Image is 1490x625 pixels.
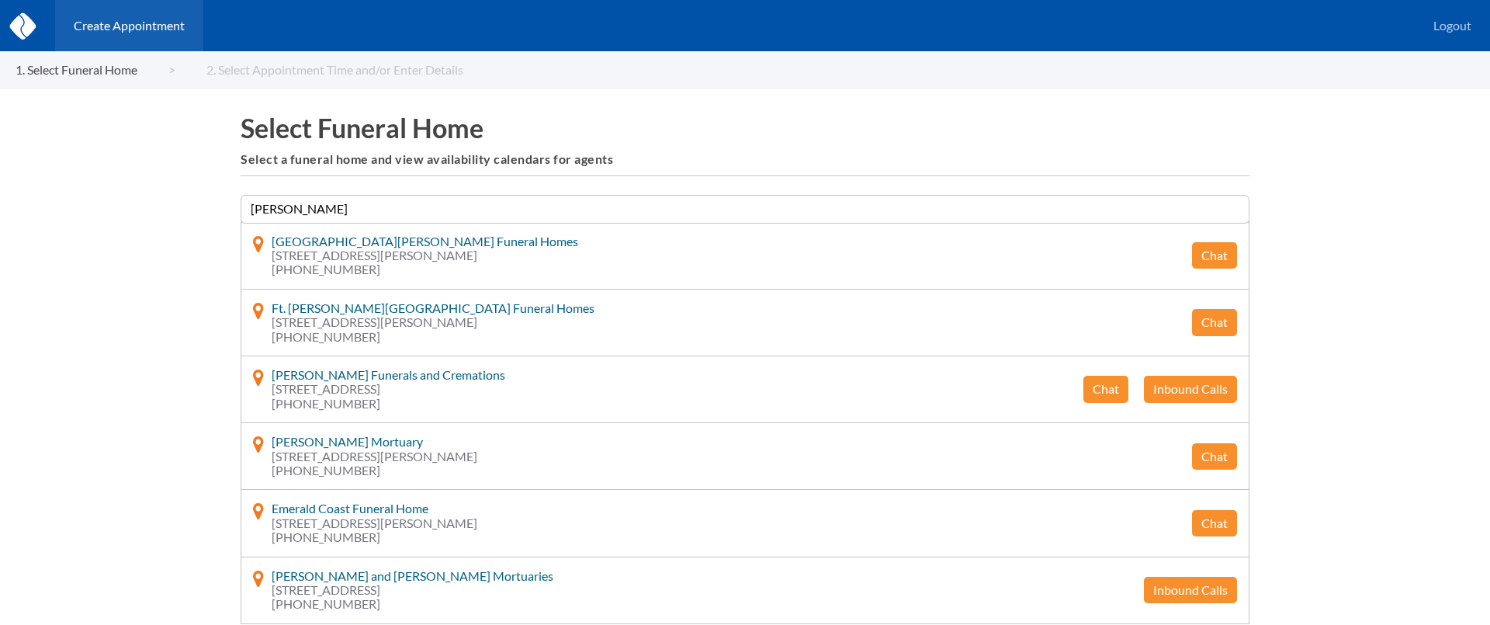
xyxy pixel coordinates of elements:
span: [STREET_ADDRESS][PERSON_NAME] [272,450,477,464]
span: [STREET_ADDRESS][PERSON_NAME] [272,315,594,329]
span: [PHONE_NUMBER] [272,262,578,276]
span: Ft. [PERSON_NAME][GEOGRAPHIC_DATA] Funeral Homes [272,300,594,315]
span: [STREET_ADDRESS][PERSON_NAME] [272,248,578,262]
button: Inbound Calls [1144,577,1237,603]
button: Chat [1083,376,1128,402]
span: Emerald Coast Funeral Home [272,501,428,516]
span: [GEOGRAPHIC_DATA][PERSON_NAME] Funeral Homes [272,234,578,248]
span: [PERSON_NAME] and [PERSON_NAME] Mortuaries [272,568,553,583]
span: [PHONE_NUMBER] [272,530,477,544]
span: [STREET_ADDRESS][PERSON_NAME] [272,516,477,530]
span: [PHONE_NUMBER] [272,397,505,411]
button: Chat [1192,510,1237,536]
button: Chat [1192,309,1237,335]
span: [PHONE_NUMBER] [272,464,477,477]
span: [STREET_ADDRESS] [272,382,505,396]
span: [PERSON_NAME] Mortuary [272,434,423,449]
span: [PERSON_NAME] Funerals and Cremations [272,367,505,382]
button: Chat [1192,242,1237,269]
a: 1. Select Funeral Home [16,63,175,77]
button: Inbound Calls [1144,376,1237,402]
button: Chat [1192,443,1237,470]
span: [PHONE_NUMBER] [272,330,594,344]
input: Search for a funeral home... [241,195,1249,223]
h1: Select Funeral Home [241,113,1249,143]
h6: Select a funeral home and view availability calendars for agents [241,152,1249,166]
span: [PHONE_NUMBER] [272,597,553,611]
span: [STREET_ADDRESS] [272,583,553,597]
